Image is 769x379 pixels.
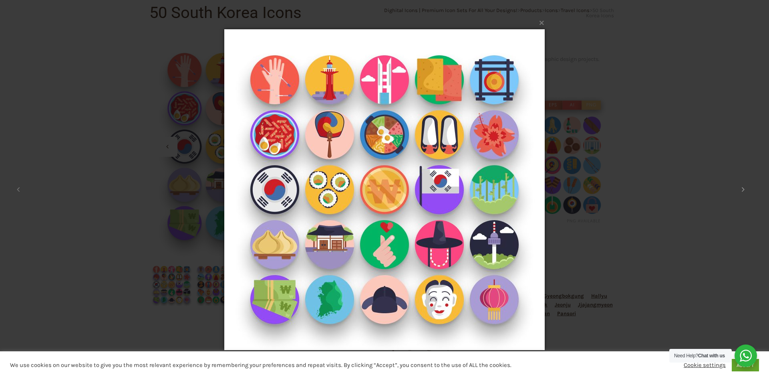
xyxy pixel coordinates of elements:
[698,353,725,359] strong: Chat with us
[227,13,547,31] button: ×
[674,353,725,359] span: Need Help?
[684,362,726,369] a: Cookie settings
[10,362,534,369] div: We use cookies on our website to give you the most relevant experience by remembering your prefer...
[732,359,759,371] a: ACCEPT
